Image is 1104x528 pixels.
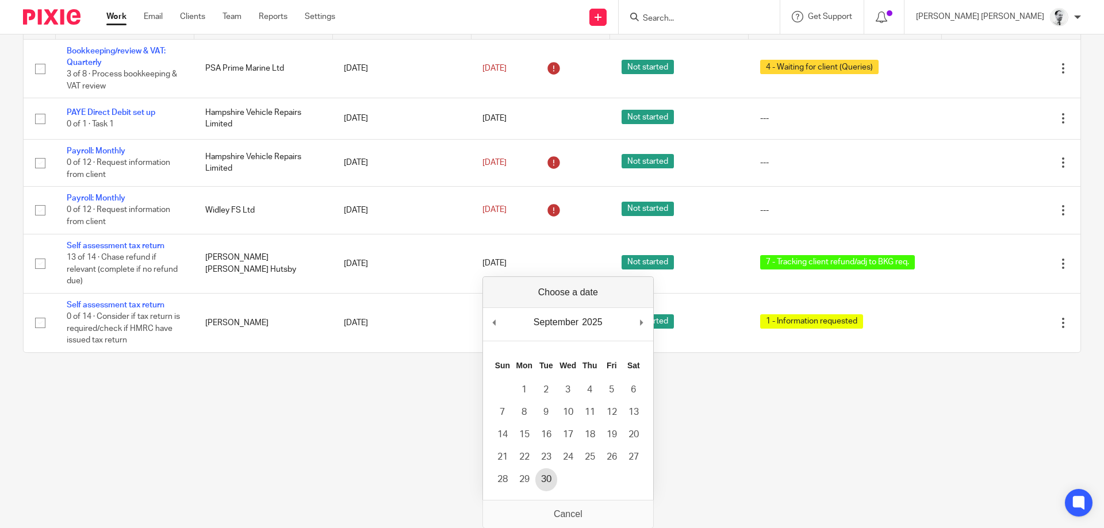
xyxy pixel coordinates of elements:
abbr: Sunday [495,361,510,370]
abbr: Friday [607,361,617,370]
td: [DATE] [332,39,471,98]
button: 11 [579,401,601,423]
button: 22 [513,446,535,468]
button: 25 [579,446,601,468]
a: Settings [305,11,335,22]
span: [DATE] [482,114,507,122]
span: [DATE] [482,64,507,72]
a: Clients [180,11,205,22]
p: [PERSON_NAME] [PERSON_NAME] [916,11,1044,22]
span: 1 - Information requested [760,314,863,329]
span: 3 of 8 · Process bookkeeping & VAT review [67,70,177,90]
button: 5 [601,379,623,401]
span: [DATE] [482,159,507,167]
button: 15 [513,423,535,446]
button: 30 [535,468,557,491]
td: [DATE] [332,139,471,186]
input: Search [642,14,745,24]
button: 17 [557,423,579,446]
button: 3 [557,379,579,401]
a: Payroll: Monthly [67,194,125,202]
button: 29 [513,468,535,491]
button: 4 [579,379,601,401]
div: --- [760,113,930,124]
button: 7 [492,401,513,423]
div: September [532,314,580,331]
abbr: Wednesday [559,361,576,370]
button: 13 [623,401,645,423]
button: 10 [557,401,579,423]
button: 18 [579,423,601,446]
a: Email [144,11,163,22]
button: 24 [557,446,579,468]
span: 0 of 12 · Request information from client [67,206,170,226]
span: Not started [622,154,674,168]
abbr: Saturday [627,361,640,370]
abbr: Monday [516,361,532,370]
button: 8 [513,401,535,423]
a: Work [106,11,126,22]
button: 20 [623,423,645,446]
button: 27 [623,446,645,468]
button: 2 [535,379,557,401]
span: 0 of 1 · Task 1 [67,121,114,129]
div: 2025 [580,314,604,331]
span: Not started [622,110,674,124]
td: [DATE] [332,234,471,293]
a: Bookkeeping/review & VAT: Quarterly [67,47,166,67]
button: 1 [513,379,535,401]
td: [PERSON_NAME] [PERSON_NAME] Hutsby [194,234,332,293]
span: [DATE] [482,260,507,268]
td: [DATE] [332,293,471,352]
td: Widley FS Ltd [194,187,332,234]
button: 16 [535,423,557,446]
a: Payroll: Monthly [67,147,125,155]
td: [DATE] [332,187,471,234]
img: Pixie [23,9,80,25]
button: 14 [492,423,513,446]
a: PAYE Direct Debit set up [67,109,155,117]
button: 28 [492,468,513,491]
button: 9 [535,401,557,423]
a: Team [223,11,241,22]
button: 23 [535,446,557,468]
span: 4 - Waiting for client (Queries) [760,60,879,74]
span: Not started [622,60,674,74]
span: 0 of 12 · Request information from client [67,159,170,179]
td: [DATE] [332,98,471,139]
td: Hampshire Vehicle Repairs Limited [194,139,332,186]
a: Self assessment tax return [67,301,164,309]
abbr: Thursday [582,361,597,370]
button: 19 [601,423,623,446]
button: 12 [601,401,623,423]
span: 7 - Tracking client refund/adj to BKG req. [760,255,915,269]
span: Get Support [808,13,852,21]
span: Not started [622,202,674,216]
div: --- [760,205,930,216]
button: Next Month [636,314,647,331]
a: Reports [259,11,287,22]
button: 6 [623,379,645,401]
img: Mass_2025.jpg [1050,8,1068,26]
td: PSA Prime Marine Ltd [194,39,332,98]
abbr: Tuesday [539,361,553,370]
span: [DATE] [482,206,507,214]
span: Not started [622,255,674,269]
button: Previous Month [489,314,500,331]
td: Hampshire Vehicle Repairs Limited [194,98,332,139]
a: Self assessment tax return [67,242,164,250]
span: 0 of 14 · Consider if tax return is required/check if HMRC have issued tax return [67,313,180,344]
div: --- [760,157,930,168]
button: 21 [492,446,513,468]
span: 13 of 14 · Chase refund if relevant (complete if no refund due) [67,253,178,285]
button: 26 [601,446,623,468]
td: [PERSON_NAME] [194,293,332,352]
